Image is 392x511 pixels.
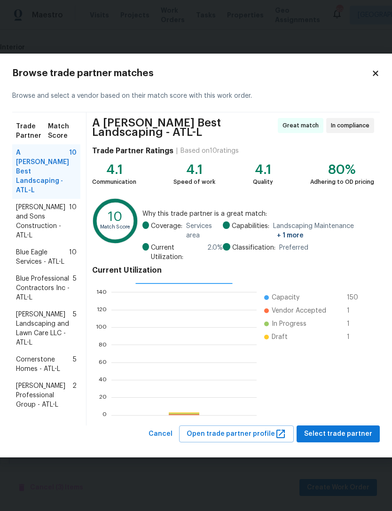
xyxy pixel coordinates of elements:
span: 5 [73,355,77,374]
span: 150 [347,293,362,302]
span: Match Score [48,122,77,141]
span: 1 [347,319,362,329]
span: Draft [272,332,288,342]
span: Capacity [272,293,299,302]
span: Preferred [279,243,308,252]
div: Adhering to OD pricing [310,177,374,187]
button: Open trade partner profile [179,425,294,443]
div: | [173,146,180,156]
span: 10 [69,248,77,267]
div: 4.1 [173,165,215,174]
span: Trade Partner [16,122,48,141]
span: [PERSON_NAME] Landscaping and Lawn Care LLC - ATL-L [16,310,73,347]
div: Based on 10 ratings [180,146,239,156]
span: Open trade partner profile [187,428,286,440]
span: Capabilities: [232,221,269,240]
span: [PERSON_NAME] and Sons Construction - ATL-L [16,203,69,240]
h4: Current Utilization [92,266,374,275]
span: 2 [72,381,77,409]
text: 80 [99,342,107,347]
span: 10 [69,203,77,240]
h4: Trade Partner Ratings [92,146,173,156]
span: Landscaping Maintenance [273,221,374,240]
span: 2.0 % [207,243,223,262]
div: 4.1 [92,165,136,174]
div: 4.1 [253,165,273,174]
text: 40 [99,377,107,383]
div: Browse and select a vendor based on their match score with this work order. [12,80,380,112]
span: 5 [73,274,77,302]
span: In Progress [272,319,306,329]
span: Great match [282,121,322,130]
button: Cancel [145,425,176,443]
span: Current Utilization: [151,243,204,262]
text: 0 [102,412,107,417]
text: Match Score [100,225,131,230]
span: + 1 more [277,232,304,239]
span: Select trade partner [304,428,372,440]
text: 100 [96,324,107,330]
div: Speed of work [173,177,215,187]
div: 80% [310,165,374,174]
text: 140 [96,289,107,295]
text: 10 [108,211,122,223]
span: 5 [73,310,77,347]
span: In compliance [331,121,373,130]
h2: Browse trade partner matches [12,69,371,78]
div: Communication [92,177,136,187]
text: 20 [99,394,107,400]
span: Classification: [232,243,275,252]
span: Why this trade partner is a great match: [142,209,374,219]
span: Coverage: [151,221,182,240]
span: Services area [186,221,223,240]
span: A [PERSON_NAME] Best Landscaping - ATL-L [92,118,275,137]
span: Cancel [149,428,172,440]
div: Quality [253,177,273,187]
span: [PERSON_NAME] Professional Group - ATL-L [16,381,72,409]
span: 1 [347,306,362,315]
button: Select trade partner [297,425,380,443]
span: 10 [69,148,77,195]
span: Blue Professional Contractors Inc - ATL-L [16,274,73,302]
span: Blue Eagle Services - ATL-L [16,248,69,267]
text: 60 [99,359,107,365]
text: 120 [97,307,107,312]
span: 1 [347,332,362,342]
span: A [PERSON_NAME] Best Landscaping - ATL-L [16,148,69,195]
span: Vendor Accepted [272,306,326,315]
span: Cornerstone Homes - ATL-L [16,355,73,374]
